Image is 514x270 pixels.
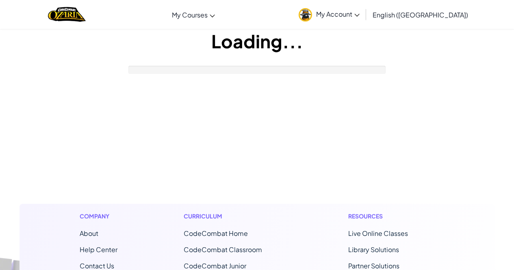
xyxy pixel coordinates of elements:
a: Library Solutions [348,245,399,254]
span: My Courses [172,11,208,19]
a: My Courses [168,4,219,26]
a: About [80,229,98,238]
a: Live Online Classes [348,229,408,238]
h1: Company [80,212,117,220]
a: CodeCombat Junior [184,261,246,270]
img: avatar [299,8,312,22]
span: Contact Us [80,261,114,270]
h1: Resources [348,212,435,220]
a: Ozaria by CodeCombat logo [48,6,86,23]
span: CodeCombat Home [184,229,248,238]
a: Partner Solutions [348,261,399,270]
a: English ([GEOGRAPHIC_DATA]) [369,4,472,26]
a: CodeCombat Classroom [184,245,262,254]
a: My Account [295,2,364,27]
span: My Account [316,10,360,18]
img: Home [48,6,86,23]
a: Help Center [80,245,117,254]
span: English ([GEOGRAPHIC_DATA]) [373,11,468,19]
h1: Curriculum [184,212,282,220]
